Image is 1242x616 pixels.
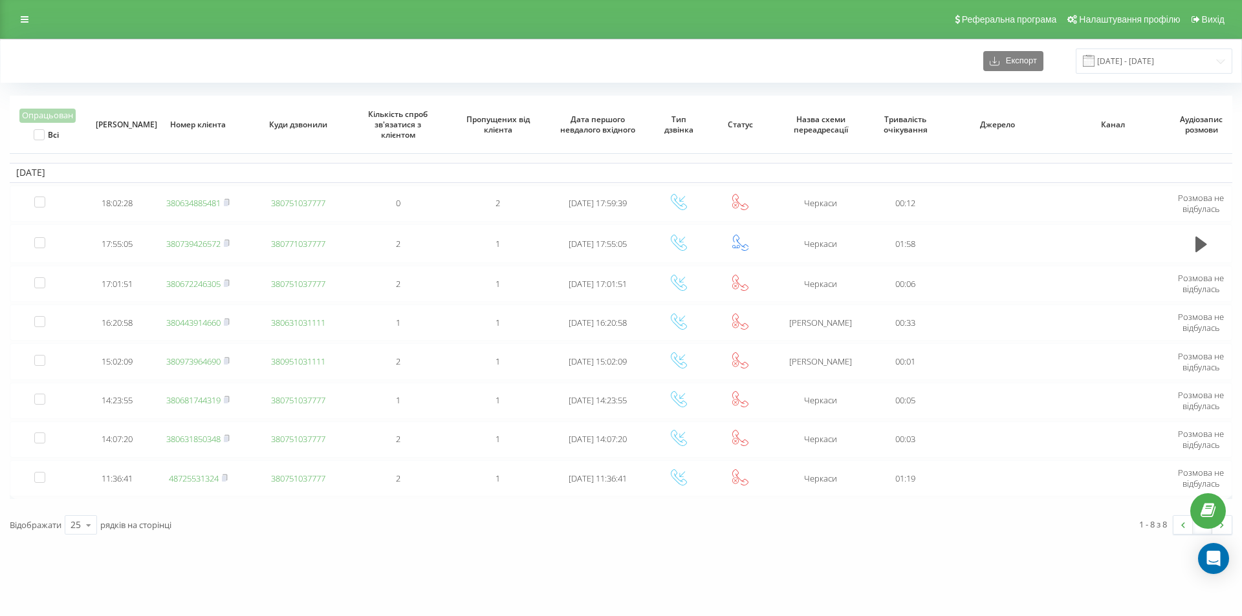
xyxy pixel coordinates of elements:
[496,433,500,445] span: 1
[1178,467,1224,489] span: Розмова не відбулась
[771,383,871,419] td: Черкаси
[496,238,500,250] span: 1
[999,56,1037,66] span: Експорт
[771,421,871,458] td: Черкаси
[34,129,59,140] label: Всі
[271,197,325,209] a: 380751037777
[952,120,1043,130] span: Джерело
[871,304,940,341] td: 00:33
[396,317,400,328] span: 1
[396,433,400,445] span: 2
[718,120,762,130] span: Статус
[871,460,940,496] td: 01:19
[159,120,237,130] span: Номер клієнта
[569,433,627,445] span: [DATE] 14:07:20
[496,394,500,406] span: 1
[396,197,400,209] span: 0
[87,304,148,341] td: 16:20:58
[871,343,940,379] td: 00:01
[166,197,221,209] a: 380634885481
[657,114,701,134] span: Тип дзвінка
[1198,543,1229,574] div: Open Intercom Messenger
[496,317,500,328] span: 1
[569,356,627,367] span: [DATE] 15:02:09
[771,186,871,222] td: Черкаси
[459,114,537,134] span: Пропущених від клієнта
[271,317,325,328] a: 380631031111
[87,186,148,222] td: 18:02:28
[71,518,81,531] div: 25
[87,266,148,302] td: 17:01:51
[96,120,140,130] span: [PERSON_NAME]
[1067,120,1159,130] span: Канал
[962,14,1057,25] span: Реферальна програма
[166,238,221,250] a: 380739426572
[1178,272,1224,295] span: Розмова не відбулась
[271,394,325,406] a: 380751037777
[569,278,627,290] span: [DATE] 17:01:51
[87,383,148,419] td: 14:23:55
[1178,428,1224,451] span: Розмова не відбулась
[1178,192,1224,215] span: Розмова не відбулась
[87,343,148,379] td: 15:02:09
[87,421,148,458] td: 14:07:20
[569,473,627,484] span: [DATE] 11:36:41
[880,114,931,134] span: Тривалість очікування
[10,519,61,531] span: Відображати
[496,197,500,209] span: 2
[1178,311,1224,334] span: Розмова не відбулась
[569,238,627,250] span: [DATE] 17:55:05
[496,356,500,367] span: 1
[781,114,860,134] span: Назва схеми переадресації
[871,383,940,419] td: 00:05
[396,278,400,290] span: 2
[87,460,148,496] td: 11:36:41
[1139,518,1167,531] div: 1 - 8 з 8
[396,394,400,406] span: 1
[166,356,221,367] a: 380973964690
[271,356,325,367] a: 380951031111
[569,317,627,328] span: [DATE] 16:20:58
[871,421,940,458] td: 00:03
[166,317,221,328] a: 380443914660
[87,224,148,263] td: 17:55:05
[1178,350,1224,373] span: Розмова не відбулась
[1180,114,1224,134] span: Аудіозапис розмови
[771,343,871,379] td: [PERSON_NAME]
[1079,14,1180,25] span: Налаштування профілю
[396,473,400,484] span: 2
[169,473,219,484] a: 48725531324
[396,238,400,250] span: 2
[271,473,325,484] a: 380751037777
[100,519,171,531] span: рядків на сторінці
[871,186,940,222] td: 00:12
[496,473,500,484] span: 1
[271,278,325,290] a: 380751037777
[166,394,221,406] a: 380681744319
[259,120,337,130] span: Куди дзвонили
[1178,389,1224,412] span: Розмова не відбулась
[271,433,325,445] a: 380751037777
[271,238,325,250] a: 380771037777
[10,163,1232,182] td: [DATE]
[771,304,871,341] td: [PERSON_NAME]
[166,278,221,290] a: 380672246305
[983,51,1043,71] button: Експорт
[496,278,500,290] span: 1
[871,224,940,263] td: 01:58
[359,109,437,140] span: Кількість спроб зв'язатися з клієнтом
[771,460,871,496] td: Черкаси
[771,266,871,302] td: Черкаси
[1202,14,1225,25] span: Вихід
[771,224,871,263] td: Черкаси
[871,266,940,302] td: 00:06
[166,433,221,445] a: 380631850348
[569,394,627,406] span: [DATE] 14:23:55
[569,197,627,209] span: [DATE] 17:59:39
[396,356,400,367] span: 2
[559,114,637,134] span: Дата першого невдалого вхідного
